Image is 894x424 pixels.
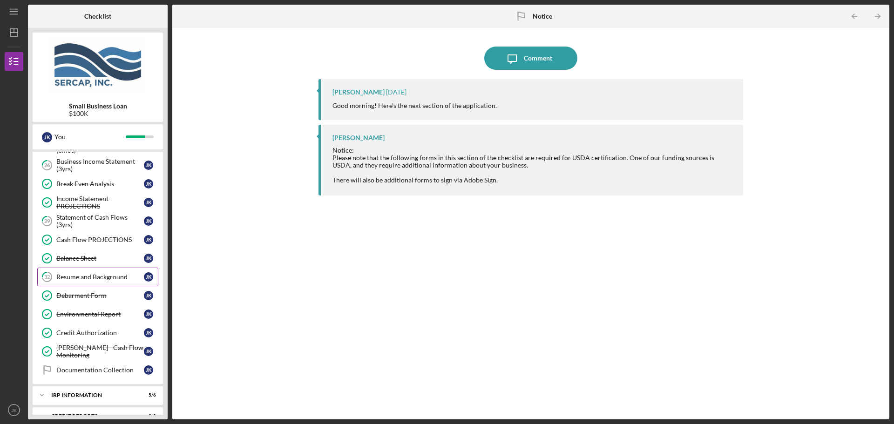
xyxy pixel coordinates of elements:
div: Income Statement PROJECTIONS [56,195,144,210]
div: J K [144,216,153,226]
b: Small Business Loan [69,102,127,110]
tspan: 26 [44,162,50,168]
time: 2025-08-15 14:59 [386,88,406,96]
div: J K [144,235,153,244]
div: Statement of Cash Flows (3yrs) [56,214,144,229]
a: Income Statement PROJECTIONSJK [37,193,158,212]
a: 26Business Income Statement (3yrs)JK [37,156,158,175]
a: Environmental ReportJK [37,305,158,323]
tspan: 32 [44,274,50,280]
a: 32Resume and BackgroundJK [37,268,158,286]
a: [PERSON_NAME] - Cash Flow MonitoringJK [37,342,158,361]
div: $100K [69,110,127,117]
div: J K [144,254,153,263]
div: Resume and Background [56,273,144,281]
div: Debarment Form [56,292,144,299]
div: credit reports [51,413,133,419]
div: [PERSON_NAME] - Cash Flow Monitoring [56,344,144,359]
a: Cash Flow PROJECTIONSJK [37,230,158,249]
div: J K [144,365,153,375]
div: You [54,129,126,145]
div: J K [144,161,153,170]
a: Balance SheetJK [37,249,158,268]
div: IRP Information [51,392,133,398]
a: Debarment FormJK [37,286,158,305]
div: Business Income Statement (3yrs) [56,158,144,173]
div: 5 / 6 [139,392,156,398]
a: Credit AuthorizationJK [37,323,158,342]
div: Balance Sheet [56,255,144,262]
div: Break Even Analysis [56,180,144,188]
tspan: 29 [44,218,50,224]
div: [PERSON_NAME] [332,134,385,141]
button: JK [5,401,23,419]
div: Environmental Report [56,310,144,318]
div: J K [144,291,153,300]
div: Please note that the following forms in this section of the checklist are required for USDA certi... [332,154,734,169]
div: J K [144,179,153,188]
div: J K [144,198,153,207]
div: [PERSON_NAME] [332,88,385,96]
div: Notice: [332,147,734,154]
div: Cash Flow PROJECTIONS [56,236,144,243]
a: Break Even AnalysisJK [37,175,158,193]
div: 2 / 3 [139,413,156,419]
img: Product logo [33,37,163,93]
div: Comment [524,47,552,70]
div: J K [144,310,153,319]
a: Documentation CollectionJK [37,361,158,379]
text: JK [11,408,17,413]
div: Credit Authorization [56,329,144,337]
div: J K [144,347,153,356]
button: Comment [484,47,577,70]
div: Documentation Collection [56,366,144,374]
a: 29Statement of Cash Flows (3yrs)JK [37,212,158,230]
div: J K [42,132,52,142]
div: J K [144,272,153,282]
b: Notice [533,13,552,20]
p: Good morning! Here's the next section of the application. [332,101,497,111]
b: Checklist [84,13,111,20]
div: There will also be additional forms to sign via Adobe Sign. [332,176,734,184]
div: J K [144,328,153,337]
